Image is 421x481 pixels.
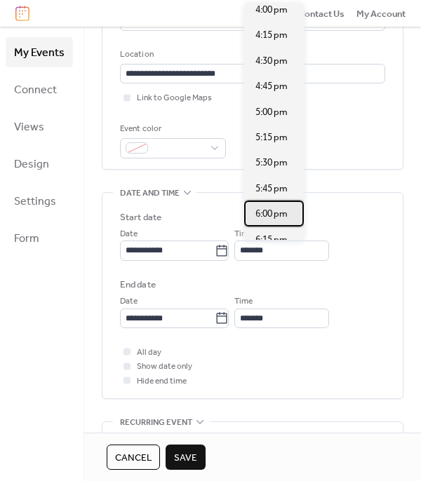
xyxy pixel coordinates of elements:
span: Link to Google Maps [137,91,212,105]
span: Form [14,228,39,250]
div: Location [120,48,382,62]
span: My Account [356,7,406,21]
span: 4:45 pm [255,79,288,93]
span: 4:00 pm [255,3,288,17]
a: Contact Us [298,6,345,20]
a: My Events [6,37,73,67]
span: My Events [14,42,65,64]
span: Views [14,116,44,138]
img: logo [15,6,29,21]
span: Cancel [115,451,152,465]
span: Time [234,227,253,241]
span: Date [120,294,138,309]
span: Save [174,451,197,465]
div: End date [120,278,156,292]
a: Form [6,223,73,253]
div: Start date [120,210,161,224]
span: Show date only [137,360,192,374]
a: My Account [356,6,406,20]
span: 6:00 pm [255,207,288,221]
span: Contact Us [298,7,345,21]
span: Recurring event [120,416,192,430]
a: Views [6,111,73,142]
span: Date and time [120,186,180,200]
span: 5:15 pm [255,130,288,144]
span: 5:45 pm [255,182,288,196]
span: 5:00 pm [255,105,288,119]
span: 4:15 pm [255,28,288,42]
span: Time [234,294,253,309]
span: Hide end time [137,374,187,388]
span: Settings [14,191,56,212]
div: Event color [120,122,223,136]
a: Settings [6,186,73,216]
button: Save [166,445,206,470]
span: Date [120,227,138,241]
a: Connect [6,74,73,104]
span: All day [137,346,161,360]
span: 6:15 pm [255,233,288,247]
span: Connect [14,79,57,101]
span: 5:30 pm [255,156,288,170]
a: Design [6,149,73,179]
span: 4:30 pm [255,54,288,68]
button: Cancel [107,445,160,470]
span: Design [14,154,49,175]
